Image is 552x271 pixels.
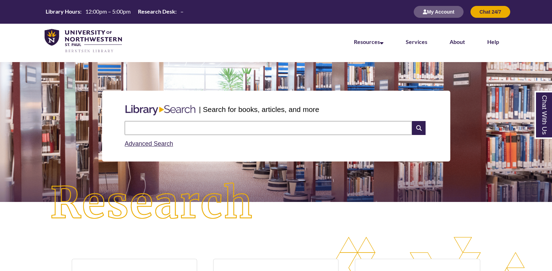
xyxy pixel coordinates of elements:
a: Resources [354,38,383,45]
a: My Account [414,9,464,15]
table: Hours Today [43,8,186,15]
p: | Search for books, articles, and more [199,104,319,115]
a: Help [487,38,499,45]
a: Advanced Search [125,140,173,147]
th: Research Desk: [135,8,178,15]
span: – [180,8,184,15]
a: About [450,38,465,45]
img: UNWSP Library Logo [45,29,122,53]
img: Research [28,160,276,247]
button: My Account [414,6,464,18]
a: Hours Today [43,8,186,16]
th: Library Hours: [43,8,83,15]
a: Chat 24/7 [471,9,510,15]
img: Libary Search [122,102,199,118]
span: 12:00pm – 5:00pm [85,8,131,15]
i: Search [412,121,425,135]
a: Services [406,38,427,45]
button: Chat 24/7 [471,6,510,18]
